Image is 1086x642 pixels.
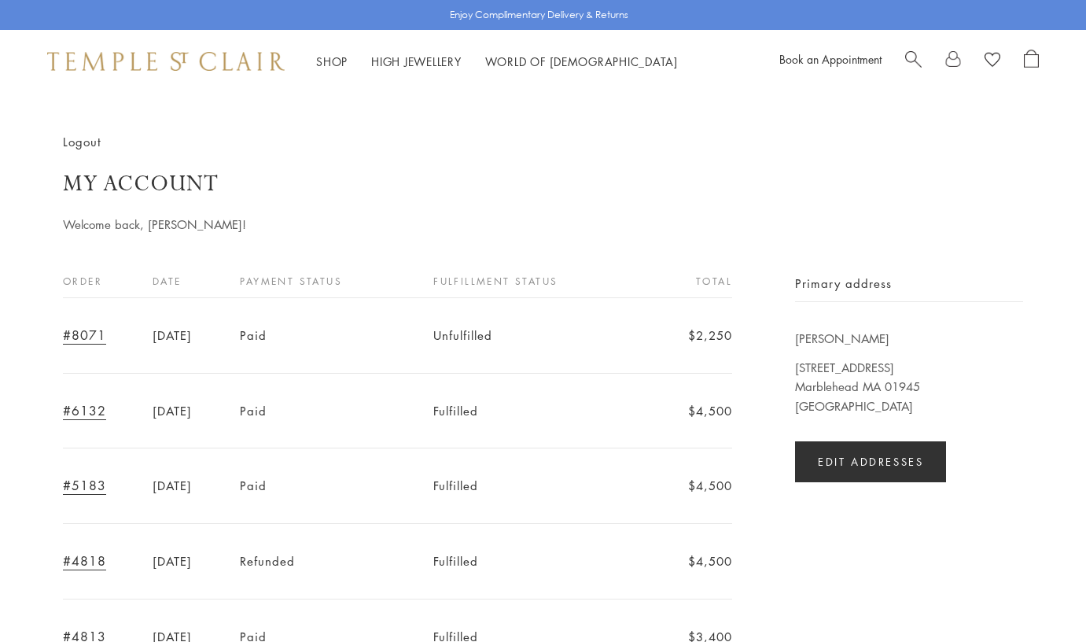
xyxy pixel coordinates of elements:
img: Temple St. Clair [47,52,285,71]
th: Payment status [232,274,425,298]
td: [DATE] [145,374,233,449]
a: #5183 [63,477,106,494]
th: Total [650,274,732,298]
td: Paid [232,298,425,374]
a: Edit addresses [795,441,946,482]
th: Date [145,274,233,298]
p: Welcome back, [PERSON_NAME]! [63,215,480,234]
td: Unfulfilled [425,298,649,374]
p: Enjoy Complimentary Delivery & Returns [450,7,628,23]
a: #4818 [63,552,106,570]
h1: My account [63,170,1023,198]
a: #8071 [63,327,106,344]
a: Search [905,50,922,73]
a: View Wishlist [985,50,1000,73]
nav: Main navigation [316,52,678,72]
a: #6132 [63,402,106,419]
a: ShopShop [316,53,348,69]
a: World of [DEMOGRAPHIC_DATA]World of [DEMOGRAPHIC_DATA] [485,53,678,69]
td: Paid [232,374,425,449]
td: $4,500 [650,448,732,524]
td: Fulfilled [425,524,649,600]
td: Paid [232,448,425,524]
iframe: Gorgias live chat messenger [1007,568,1070,626]
td: [DATE] [145,524,233,600]
a: Logout [63,133,101,150]
th: Fulfillment status [425,274,649,298]
td: Refunded [232,524,425,600]
th: Order [63,274,145,298]
td: $2,250 [650,298,732,374]
td: $4,500 [650,524,732,600]
h2: Primary address [795,274,1023,302]
td: [DATE] [145,298,233,374]
span: [PERSON_NAME] [795,329,889,349]
a: High JewelleryHigh Jewellery [371,53,462,69]
a: Book an Appointment [779,51,882,67]
td: [DATE] [145,448,233,524]
td: Fulfilled [425,448,649,524]
td: $4,500 [650,374,732,449]
td: Fulfilled [425,374,649,449]
a: Open Shopping Bag [1024,50,1039,73]
p: [STREET_ADDRESS] Marblehead MA 01945 [GEOGRAPHIC_DATA] [795,329,1023,416]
